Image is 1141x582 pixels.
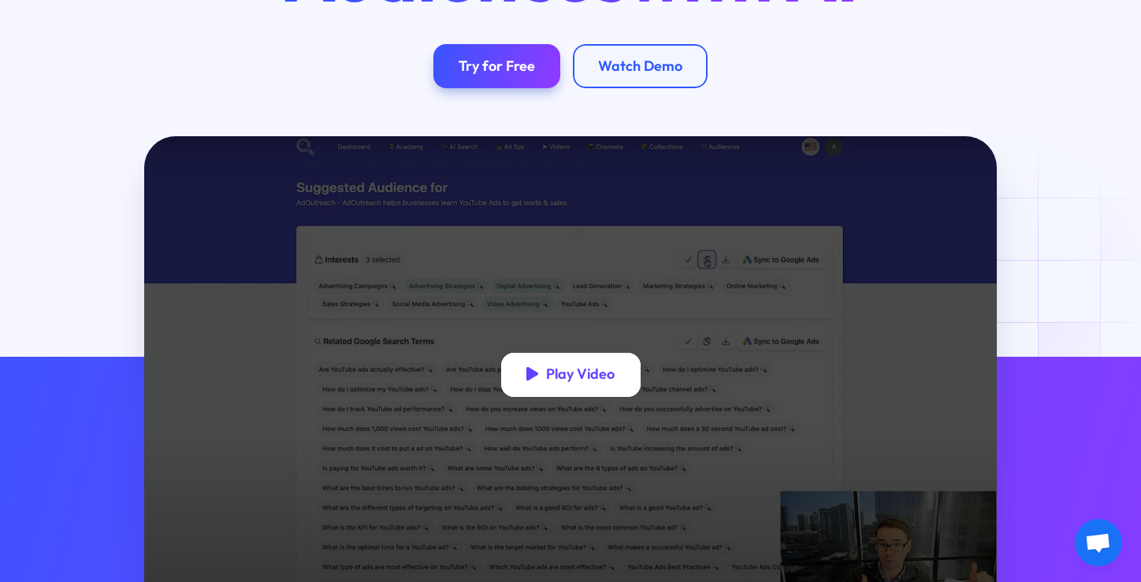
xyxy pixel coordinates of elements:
[1075,519,1122,566] div: Open chat
[459,57,535,76] div: Try for Free
[433,44,560,88] a: Try for Free
[546,365,615,384] div: Play Video
[598,57,682,76] div: Watch Demo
